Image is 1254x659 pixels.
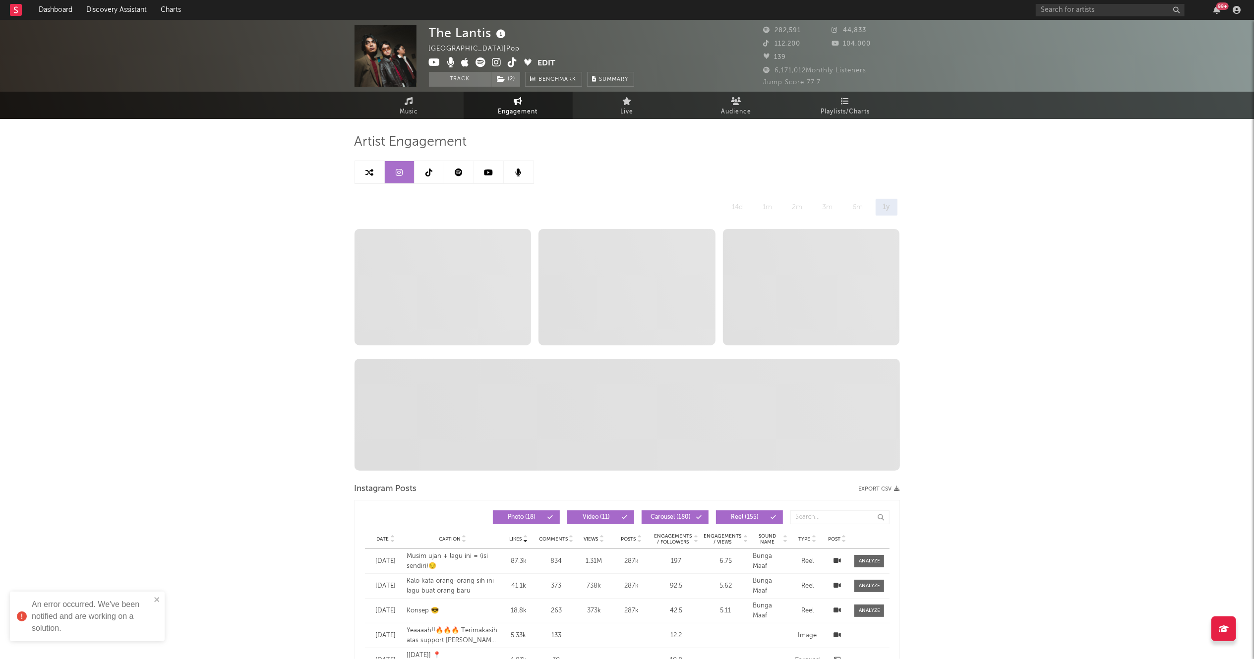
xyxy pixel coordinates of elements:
div: 373 [539,581,574,591]
div: [GEOGRAPHIC_DATA] | Pop [429,43,532,55]
div: 5.11 [703,606,748,616]
a: Audience [682,92,791,119]
a: Music [355,92,464,119]
div: Kalo kata orang-orang sih ini lagu buat orang baru [407,576,499,596]
div: [DATE] [370,556,402,566]
div: 41.1k [503,581,534,591]
div: 92.5 [654,581,698,591]
span: Benchmark [539,74,577,86]
span: 6,171,012 Monthly Listeners [764,67,867,74]
input: Search... [790,510,890,524]
span: Reel ( 155 ) [722,514,768,520]
button: Export CSV [859,486,900,492]
span: Jump Score: 77.7 [764,79,821,86]
div: 1m [756,199,780,216]
div: 99 + [1216,2,1229,10]
div: Image [792,631,822,641]
span: ( 2 ) [491,72,521,87]
div: Reel [792,556,822,566]
span: Artist Engagement [355,136,467,148]
div: 1.31M [579,556,609,566]
div: 287k [614,556,649,566]
a: Playlists/Charts [791,92,900,119]
div: Reel [792,581,822,591]
button: Photo(18) [493,510,560,524]
button: Video(11) [567,510,634,524]
div: 738k [579,581,609,591]
div: 373k [579,606,609,616]
div: Bunga Maaf [753,576,787,596]
span: Audience [721,106,751,118]
div: 834 [539,556,574,566]
span: Engagements / Followers [654,533,692,545]
span: Photo ( 18 ) [499,514,545,520]
a: Engagement [464,92,573,119]
span: Posts [621,536,636,542]
div: Bunga Maaf [753,601,787,620]
span: Video ( 11 ) [574,514,619,520]
span: Views [584,536,598,542]
span: Post [828,536,840,542]
button: Summary [587,72,634,87]
span: Caption [439,536,461,542]
div: 18.8k [503,606,534,616]
div: 1y [876,199,897,216]
span: Date [377,536,389,542]
span: Type [798,536,810,542]
span: 139 [764,54,786,60]
button: Carousel(180) [642,510,709,524]
span: Comments [539,536,568,542]
div: 2m [785,199,810,216]
div: 87.3k [503,556,534,566]
button: 99+ [1213,6,1220,14]
span: 104,000 [832,41,871,47]
button: Edit [538,57,556,70]
div: The Lantis [429,25,509,41]
span: Instagram Posts [355,483,417,495]
div: Konsep 😎 [407,606,499,616]
div: 287k [614,606,649,616]
div: 197 [654,556,698,566]
div: 42.5 [654,606,698,616]
div: 12.2 [654,631,698,641]
a: Benchmark [525,72,582,87]
button: close [154,596,161,605]
div: Bunga Maaf [753,551,787,571]
div: 287k [614,581,649,591]
span: 112,200 [764,41,801,47]
div: 5.62 [703,581,748,591]
span: 44,833 [832,27,866,34]
div: Yeaaaah!!🔥🔥🔥 Terimakasih atas support [PERSON_NAME] keluarga [PERSON_NAME] berikann🙌 [PERSON_NAME... [407,626,499,645]
div: [DATE] [370,631,402,641]
div: An error occurred. We've been notified and are working on a solution. [32,599,151,634]
a: Live [573,92,682,119]
div: 14d [725,199,751,216]
div: Reel [792,606,822,616]
input: Search for artists [1036,4,1185,16]
span: Playlists/Charts [821,106,870,118]
button: Reel(155) [716,510,783,524]
span: Sound Name [753,533,781,545]
div: [DATE] [370,606,402,616]
div: 3m [815,199,840,216]
div: 263 [539,606,574,616]
div: 6.75 [703,556,748,566]
span: Engagement [498,106,538,118]
span: Carousel ( 180 ) [648,514,694,520]
span: Likes [510,536,522,542]
span: 282,591 [764,27,801,34]
div: [DATE] [370,581,402,591]
span: Music [400,106,418,118]
span: Summary [599,77,629,82]
div: 133 [539,631,574,641]
div: 6m [845,199,871,216]
span: Live [621,106,634,118]
div: 5.33k [503,631,534,641]
button: (2) [491,72,520,87]
div: Musim ujan + lagu ini = (isi sendiri)😔 [407,551,499,571]
span: Engagements / Views [703,533,742,545]
button: Track [429,72,491,87]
